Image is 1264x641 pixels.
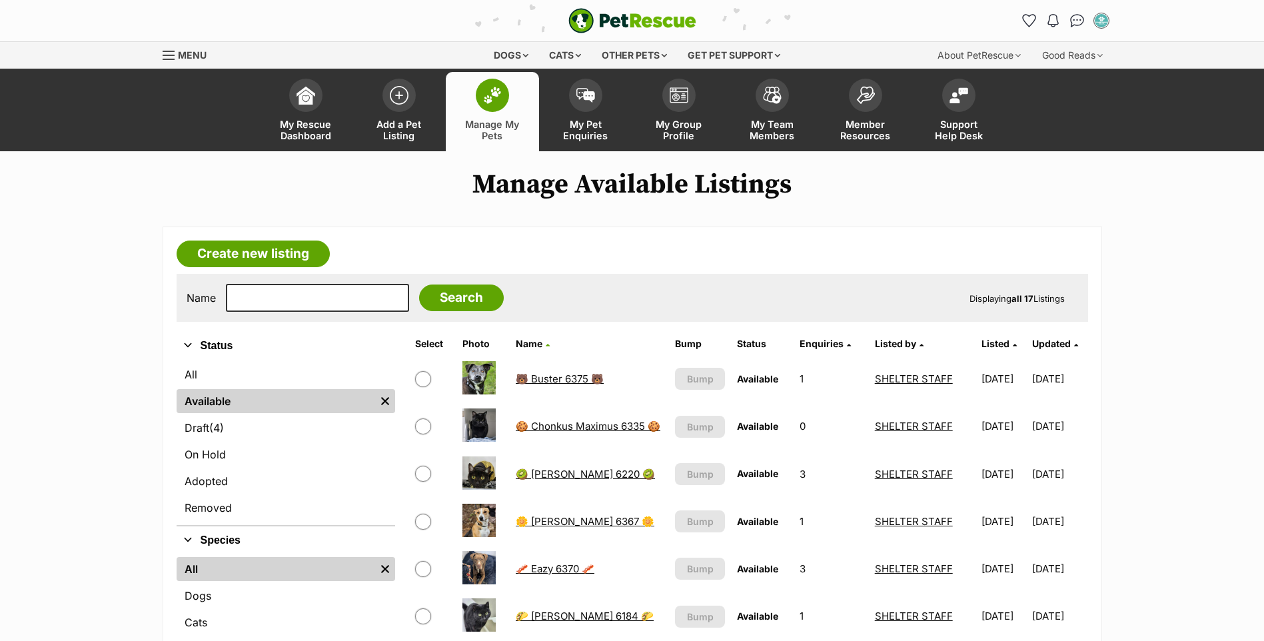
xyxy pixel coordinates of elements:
[732,333,794,354] th: Status
[592,42,676,69] div: Other pets
[875,515,953,528] a: SHELTER STAFF
[1011,293,1033,304] strong: all 17
[742,119,802,141] span: My Team Members
[794,451,868,497] td: 3
[297,86,315,105] img: dashboard-icon-eb2f2d2d3e046f16d808141f083e7271f6b2e854fb5c12c21221c1fb7104beca.svg
[177,337,395,354] button: Status
[737,420,778,432] span: Available
[1019,10,1112,31] ul: Account quick links
[457,333,509,354] th: Photo
[649,119,709,141] span: My Group Profile
[670,87,688,103] img: group-profile-icon-3fa3cf56718a62981997c0bc7e787c4b2cf8bcc04b72c1350f741eb67cf2f40e.svg
[794,546,868,592] td: 3
[177,362,395,386] a: All
[516,338,542,349] span: Name
[875,420,953,432] a: SHELTER STAFF
[675,558,724,580] button: Bump
[819,72,912,151] a: Member Resources
[410,333,456,354] th: Select
[178,49,207,61] span: Menu
[976,546,1031,592] td: [DATE]
[1095,14,1108,27] img: SHELTER STAFF profile pic
[209,420,224,436] span: (4)
[556,119,616,141] span: My Pet Enquiries
[1047,14,1058,27] img: notifications-46538b983faf8c2785f20acdc204bb7945ddae34d4c08c2a6579f10ce5e182be.svg
[352,72,446,151] a: Add a Pet Listing
[976,498,1031,544] td: [DATE]
[177,610,395,634] a: Cats
[981,338,1009,349] span: Listed
[1032,546,1087,592] td: [DATE]
[981,338,1017,349] a: Listed
[540,42,590,69] div: Cats
[737,468,778,479] span: Available
[928,42,1030,69] div: About PetRescue
[516,515,654,528] a: 🌼 [PERSON_NAME] 6367 🌼
[929,119,989,141] span: Support Help Desk
[177,532,395,549] button: Species
[675,463,724,485] button: Bump
[675,416,724,438] button: Bump
[1070,14,1084,27] img: chat-41dd97257d64d25036548639549fe6c8038ab92f7586957e7f3b1b290dea8141.svg
[177,584,395,608] a: Dogs
[969,293,1065,304] span: Displaying Listings
[800,338,851,349] a: Enquiries
[516,372,604,385] a: 🐻 Buster 6375 🐻
[763,87,782,104] img: team-members-icon-5396bd8760b3fe7c0b43da4ab00e1e3bb1a5d9ba89233759b79545d2d3fc5d0d.svg
[794,498,868,544] td: 1
[737,373,778,384] span: Available
[516,562,594,575] a: 🥓 Eazy 6370 🥓
[1032,356,1087,402] td: [DATE]
[912,72,1005,151] a: Support Help Desk
[976,593,1031,639] td: [DATE]
[737,516,778,527] span: Available
[576,88,595,103] img: pet-enquiries-icon-7e3ad2cf08bfb03b45e93fb7055b45f3efa6380592205ae92323e6603595dc1f.svg
[276,119,336,141] span: My Rescue Dashboard
[568,8,696,33] a: PetRescue
[516,338,550,349] a: Name
[1091,10,1112,31] button: My account
[1032,403,1087,449] td: [DATE]
[687,467,714,481] span: Bump
[794,593,868,639] td: 1
[1032,451,1087,497] td: [DATE]
[177,416,395,440] a: Draft
[1032,498,1087,544] td: [DATE]
[875,610,953,622] a: SHELTER STAFF
[177,557,375,581] a: All
[375,389,395,413] a: Remove filter
[875,468,953,480] a: SHELTER STAFF
[1032,593,1087,639] td: [DATE]
[737,610,778,622] span: Available
[875,562,953,575] a: SHELTER STAFF
[687,514,714,528] span: Bump
[976,403,1031,449] td: [DATE]
[1043,10,1064,31] button: Notifications
[856,86,875,104] img: member-resources-icon-8e73f808a243e03378d46382f2149f9095a855e16c252ad45f914b54edf8863c.svg
[976,451,1031,497] td: [DATE]
[483,87,502,104] img: manage-my-pets-icon-02211641906a0b7f246fdf0571729dbe1e7629f14944591b6c1af311fb30b64b.svg
[568,8,696,33] img: logo-e224e6f780fb5917bec1dbf3a21bbac754714ae5b6737aabdf751b685950b380.svg
[369,119,429,141] span: Add a Pet Listing
[678,42,790,69] div: Get pet support
[1033,42,1112,69] div: Good Reads
[177,469,395,493] a: Adopted
[687,562,714,576] span: Bump
[1067,10,1088,31] a: Conversations
[794,356,868,402] td: 1
[177,241,330,267] a: Create new listing
[177,442,395,466] a: On Hold
[737,563,778,574] span: Available
[446,72,539,151] a: Manage My Pets
[516,610,654,622] a: 🌮 [PERSON_NAME] 6184 🌮
[163,42,216,66] a: Menu
[949,87,968,103] img: help-desk-icon-fdf02630f3aa405de69fd3d07c3f3aa587a6932b1a1747fa1d2bba05be0121f9.svg
[670,333,730,354] th: Bump
[484,42,538,69] div: Dogs
[177,389,375,413] a: Available
[836,119,896,141] span: Member Resources
[390,86,408,105] img: add-pet-listing-icon-0afa8454b4691262ce3f59096e99ab1cd57d4a30225e0717b998d2c9b9846f56.svg
[539,72,632,151] a: My Pet Enquiries
[976,356,1031,402] td: [DATE]
[259,72,352,151] a: My Rescue Dashboard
